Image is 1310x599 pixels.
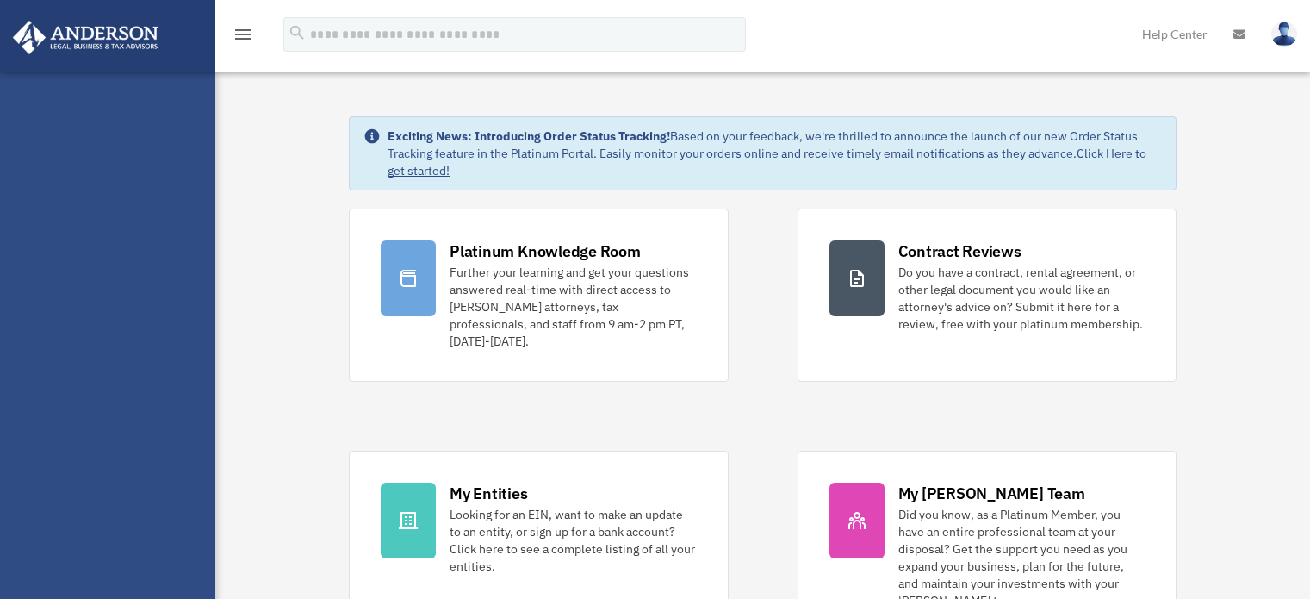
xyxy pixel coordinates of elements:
i: search [288,23,307,42]
i: menu [233,24,253,45]
img: User Pic [1271,22,1297,47]
div: Based on your feedback, we're thrilled to announce the launch of our new Order Status Tracking fe... [388,128,1162,179]
div: Contract Reviews [898,240,1021,262]
img: Anderson Advisors Platinum Portal [8,21,164,54]
div: Do you have a contract, rental agreement, or other legal document you would like an attorney's ad... [898,264,1145,333]
strong: Exciting News: Introducing Order Status Tracking! [388,128,670,144]
div: Looking for an EIN, want to make an update to an entity, or sign up for a bank account? Click her... [450,506,696,575]
div: Platinum Knowledge Room [450,240,641,262]
div: My [PERSON_NAME] Team [898,483,1085,504]
a: Click Here to get started! [388,146,1146,178]
a: Contract Reviews Do you have a contract, rental agreement, or other legal document you would like... [798,209,1177,382]
div: My Entities [450,483,527,504]
div: Further your learning and get your questions answered real-time with direct access to [PERSON_NAM... [450,264,696,350]
a: menu [233,30,253,45]
a: Platinum Knowledge Room Further your learning and get your questions answered real-time with dire... [349,209,728,382]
